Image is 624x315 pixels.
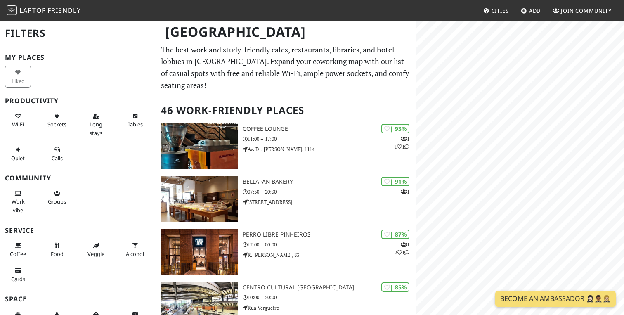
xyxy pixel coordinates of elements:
[5,109,31,131] button: Wi-Fi
[12,198,25,213] span: People working
[243,241,416,249] p: 12:00 – 00:00
[11,154,25,162] span: Quiet
[243,178,416,185] h3: Bellapan Bakery
[122,109,148,131] button: Tables
[161,44,411,91] p: The best work and study-friendly cafes, restaurants, libraries, and hotel lobbies in [GEOGRAPHIC_...
[19,6,46,15] span: Laptop
[395,241,409,256] p: 1 2 1
[243,126,416,133] h3: Coffee Lounge
[5,239,31,261] button: Coffee
[7,5,17,15] img: LaptopFriendly
[381,230,409,239] div: | 87%
[243,231,416,238] h3: Perro Libre Pinheiros
[549,3,615,18] a: Join Community
[44,187,70,208] button: Groups
[5,264,31,286] button: Cards
[51,250,64,258] span: Food
[161,229,238,275] img: Perro Libre Pinheiros
[128,121,143,128] span: Work-friendly tables
[5,97,151,105] h3: Productivity
[44,143,70,165] button: Calls
[5,227,151,234] h3: Service
[158,21,414,43] h1: [GEOGRAPHIC_DATA]
[126,250,144,258] span: Alcohol
[480,3,512,18] a: Cities
[90,121,102,136] span: Long stays
[47,121,66,128] span: Power sockets
[10,250,26,258] span: Coffee
[5,54,151,62] h3: My Places
[243,198,416,206] p: [STREET_ADDRESS]
[243,135,416,143] p: 11:00 – 17:00
[243,188,416,196] p: 07:30 – 20:30
[122,239,148,261] button: Alcohol
[5,143,31,165] button: Quiet
[401,188,409,196] p: 1
[11,275,25,283] span: Credit cards
[44,109,70,131] button: Sockets
[161,98,411,123] h2: 46 Work-Friendly Places
[156,123,416,169] a: Coffee Lounge | 93% 111 Coffee Lounge 11:00 – 17:00 Av. Dr. [PERSON_NAME], 1114
[561,7,612,14] span: Join Community
[243,251,416,259] p: R. [PERSON_NAME], 83
[5,187,31,217] button: Work vibe
[243,294,416,301] p: 10:00 – 20:00
[48,198,66,205] span: Group tables
[381,124,409,133] div: | 93%
[518,3,544,18] a: Add
[5,174,151,182] h3: Community
[52,154,63,162] span: Video/audio calls
[12,121,24,128] span: Stable Wi-Fi
[492,7,509,14] span: Cities
[156,176,416,222] a: Bellapan Bakery | 91% 1 Bellapan Bakery 07:30 – 20:30 [STREET_ADDRESS]
[83,109,109,140] button: Long stays
[495,291,616,307] a: Become an Ambassador 🤵🏻‍♀️🤵🏾‍♂️🤵🏼‍♀️
[7,4,81,18] a: LaptopFriendly LaptopFriendly
[5,21,151,46] h2: Filters
[44,239,70,261] button: Food
[161,176,238,222] img: Bellapan Bakery
[243,145,416,153] p: Av. Dr. [PERSON_NAME], 1114
[243,304,416,312] p: Rua Vergueiro
[83,239,109,261] button: Veggie
[161,123,238,169] img: Coffee Lounge
[87,250,104,258] span: Veggie
[381,282,409,292] div: | 85%
[395,135,409,151] p: 1 1 1
[243,284,416,291] h3: Centro Cultural [GEOGRAPHIC_DATA]
[5,295,151,303] h3: Space
[381,177,409,186] div: | 91%
[156,229,416,275] a: Perro Libre Pinheiros | 87% 121 Perro Libre Pinheiros 12:00 – 00:00 R. [PERSON_NAME], 83
[529,7,541,14] span: Add
[47,6,80,15] span: Friendly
